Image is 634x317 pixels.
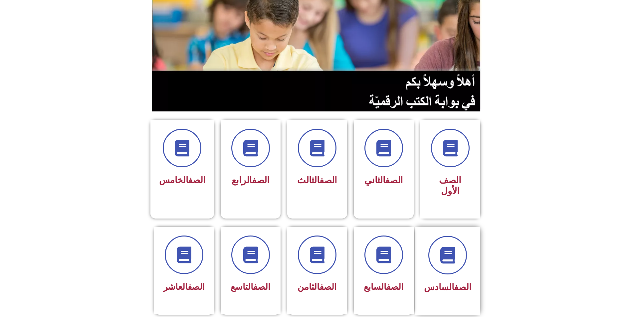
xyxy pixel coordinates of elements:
a: الصف [319,175,337,186]
a: الصف [454,282,471,292]
a: الصف [253,282,270,292]
span: الثامن [298,282,336,292]
span: السابع [364,282,403,292]
span: السادس [424,282,471,292]
a: الصف [386,282,403,292]
span: الخامس [159,175,205,185]
span: الصف الأول [439,175,461,196]
span: التاسع [231,282,270,292]
a: الصف [188,175,205,185]
span: الثالث [297,175,337,186]
a: الصف [252,175,270,186]
span: الرابع [232,175,270,186]
span: الثاني [364,175,403,186]
a: الصف [319,282,336,292]
span: العاشر [163,282,205,292]
a: الصف [385,175,403,186]
a: الصف [188,282,205,292]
